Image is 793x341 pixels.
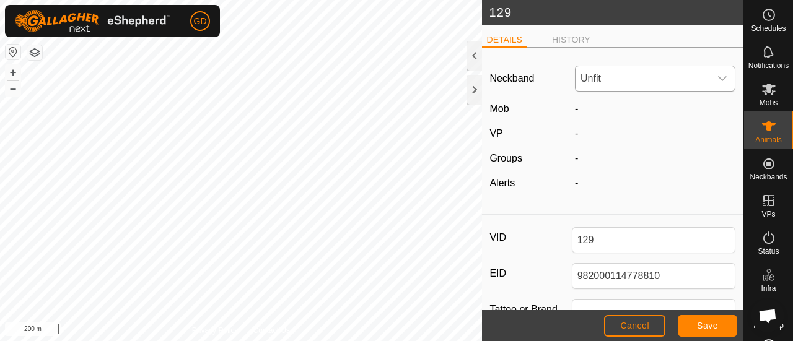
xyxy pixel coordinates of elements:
h2: 129 [489,5,743,20]
button: Save [678,315,737,337]
span: Save [697,321,718,330]
label: EID [489,263,571,284]
span: - [575,103,578,114]
span: Cancel [620,321,649,330]
label: Alerts [489,178,515,188]
button: – [6,81,20,96]
div: dropdown trigger [710,66,735,91]
div: - [570,176,740,191]
button: Map Layers [27,45,42,60]
span: Unfit [576,66,710,91]
label: Mob [489,103,509,114]
a: Contact Us [253,325,289,336]
span: Heatmap [753,322,784,329]
app-display-virtual-paddock-transition: - [575,128,578,139]
span: Status [758,248,779,255]
button: Cancel [604,315,665,337]
label: VID [489,227,571,248]
div: Open chat [751,299,784,332]
span: VPs [761,210,775,218]
label: Tattoo or Brand [489,299,571,320]
span: Neckbands [750,173,787,181]
span: Mobs [760,99,778,106]
span: GD [194,15,207,28]
span: Notifications [748,62,789,69]
span: Schedules [751,25,786,32]
button: + [6,65,20,80]
label: VP [489,128,502,139]
li: DETAILS [482,33,527,48]
a: Privacy Policy [192,325,239,336]
label: Groups [489,153,522,163]
span: Infra [761,285,776,292]
span: Animals [755,136,782,144]
li: HISTORY [547,33,595,46]
div: - [570,151,740,166]
label: Neckband [489,71,534,86]
img: Gallagher Logo [15,10,170,32]
button: Reset Map [6,45,20,59]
